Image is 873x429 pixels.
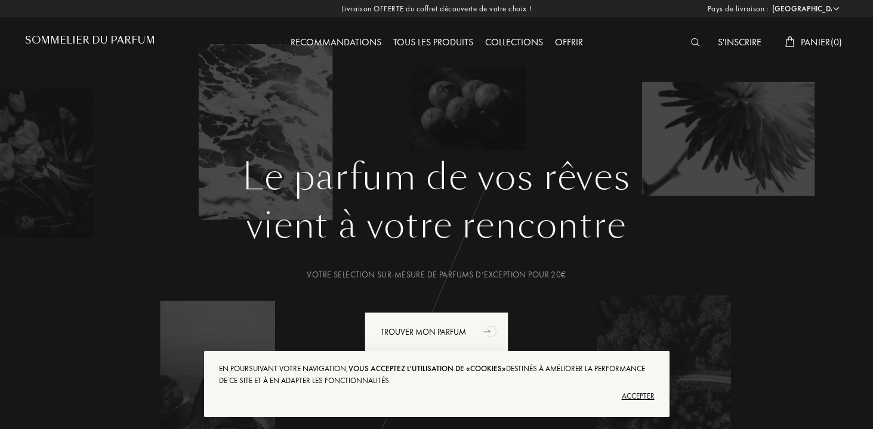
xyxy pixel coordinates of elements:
[712,36,767,48] a: S'inscrire
[25,35,155,51] a: Sommelier du Parfum
[801,36,843,48] span: Panier ( 0 )
[691,38,700,47] img: search_icn_white.svg
[708,3,769,15] span: Pays de livraison :
[479,35,549,51] div: Collections
[832,4,841,13] img: arrow_w.png
[549,36,589,48] a: Offrir
[348,363,506,374] span: vous acceptez l'utilisation de «cookies»
[365,312,508,352] div: Trouver mon parfum
[34,199,840,252] div: vient à votre rencontre
[785,36,795,47] img: cart_white.svg
[387,36,479,48] a: Tous les produits
[479,36,549,48] a: Collections
[25,35,155,46] h1: Sommelier du Parfum
[285,36,387,48] a: Recommandations
[219,363,655,387] div: En poursuivant votre navigation, destinés à améliorer la performance de ce site et à en adapter l...
[34,268,840,281] div: Votre selection sur-mesure de parfums d’exception pour 20€
[356,312,517,352] a: Trouver mon parfumanimation
[479,319,503,343] div: animation
[219,387,655,406] div: Accepter
[387,35,479,51] div: Tous les produits
[712,35,767,51] div: S'inscrire
[34,156,840,199] h1: Le parfum de vos rêves
[285,35,387,51] div: Recommandations
[549,35,589,51] div: Offrir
